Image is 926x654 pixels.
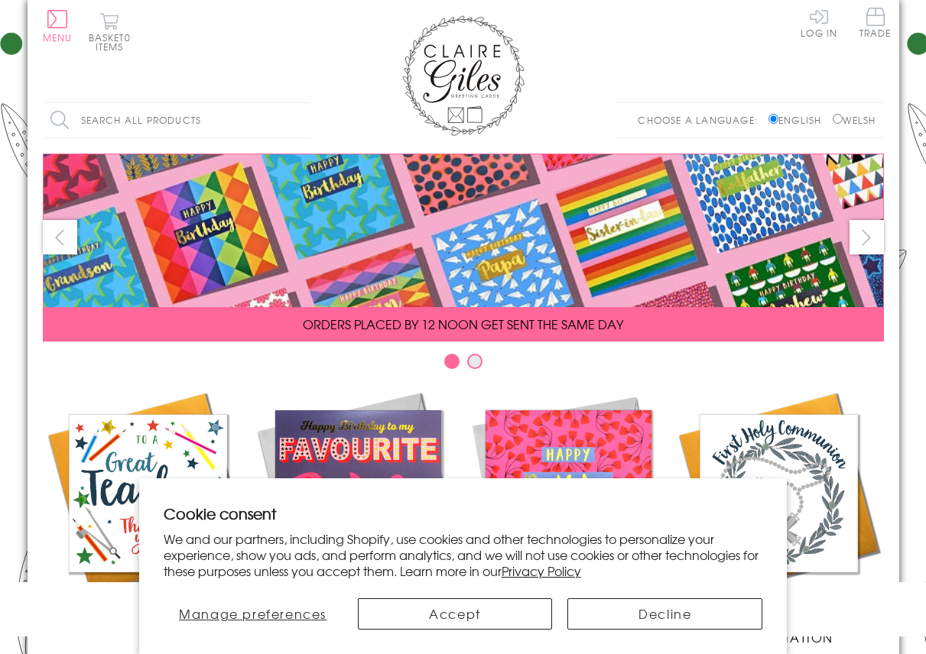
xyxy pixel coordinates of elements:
button: prev [43,220,77,254]
div: Carousel Pagination [43,353,884,377]
span: Trade [859,8,892,37]
button: Decline [567,598,762,630]
a: Log In [801,8,837,37]
button: next [850,220,884,254]
span: Menu [43,31,73,44]
input: English [768,114,778,124]
button: Carousel Page 2 [467,354,482,369]
button: Menu [43,10,73,42]
a: Academic [43,388,253,628]
span: Manage preferences [179,604,327,623]
input: Welsh [833,114,843,124]
p: Choose a language: [638,113,765,127]
button: Basket0 items [89,12,131,51]
span: ORDERS PLACED BY 12 NOON GET SENT THE SAME DAY [303,315,623,333]
a: New Releases [253,388,463,628]
input: Search all products [43,103,310,138]
a: Trade [859,8,892,40]
a: Communion and Confirmation [674,388,884,646]
button: Accept [358,598,553,630]
label: English [768,113,829,127]
p: We and our partners, including Shopify, use cookies and other technologies to personalize your ex... [164,531,763,578]
a: Birthdays [463,388,674,628]
button: Manage preferences [164,598,343,630]
button: Carousel Page 1 (Current Slide) [444,354,460,369]
a: Privacy Policy [502,562,581,580]
span: 0 items [96,31,131,53]
h2: Cookie consent [164,503,763,524]
img: Claire Giles Greetings Cards [402,15,525,136]
label: Welsh [833,113,876,127]
input: Search [295,103,310,138]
